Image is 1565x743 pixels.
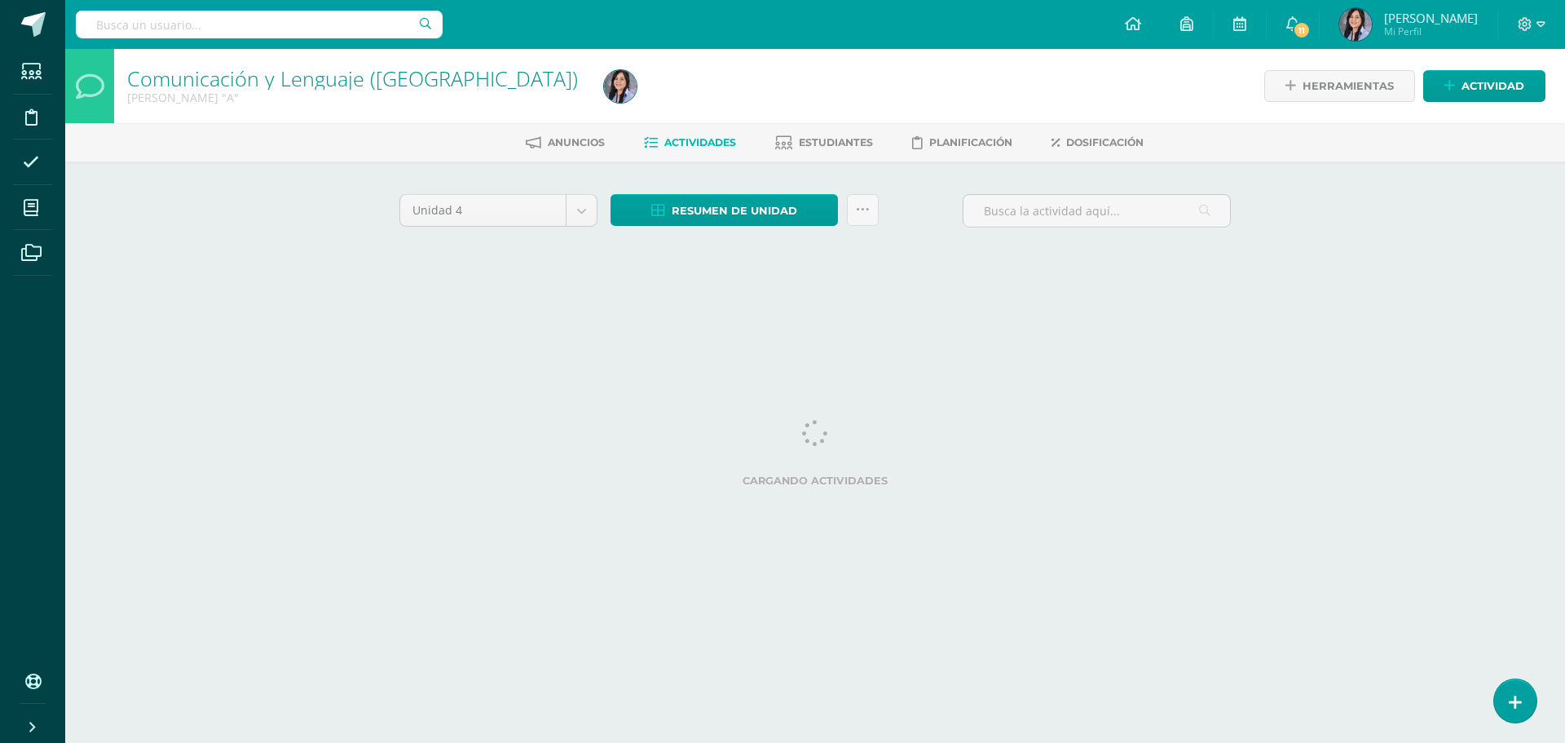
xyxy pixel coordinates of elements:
[775,130,873,156] a: Estudiantes
[929,136,1012,148] span: Planificación
[548,136,605,148] span: Anuncios
[963,195,1230,227] input: Busca la actividad aquí...
[799,136,873,148] span: Estudiantes
[672,196,797,226] span: Resumen de unidad
[1423,70,1545,102] a: Actividad
[412,195,553,226] span: Unidad 4
[127,67,584,90] h1: Comunicación y Lenguaje (Inglés)
[1264,70,1415,102] a: Herramientas
[1384,10,1478,26] span: [PERSON_NAME]
[127,90,584,105] div: Quinto Bachillerato 'A'
[1303,71,1394,101] span: Herramientas
[664,136,736,148] span: Actividades
[1339,8,1372,41] img: 055d0232309eceac77de527047121526.png
[1293,21,1311,39] span: 11
[127,64,578,92] a: Comunicación y Lenguaje ([GEOGRAPHIC_DATA])
[526,130,605,156] a: Anuncios
[1384,24,1478,38] span: Mi Perfil
[1461,71,1524,101] span: Actividad
[76,11,443,38] input: Busca un usuario...
[644,130,736,156] a: Actividades
[912,130,1012,156] a: Planificación
[1051,130,1144,156] a: Dosificación
[611,194,838,226] a: Resumen de unidad
[604,70,637,103] img: 055d0232309eceac77de527047121526.png
[399,475,1231,487] label: Cargando actividades
[1066,136,1144,148] span: Dosificación
[400,195,597,226] a: Unidad 4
